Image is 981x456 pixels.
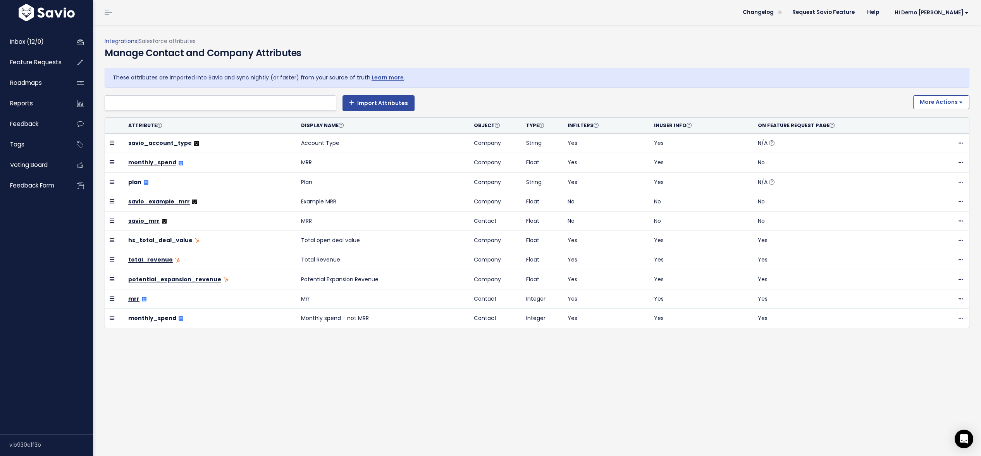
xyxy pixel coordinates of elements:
[521,250,563,270] td: Float
[296,308,469,328] td: Monthly spend - not MRR
[649,153,753,172] td: Yes
[296,231,469,250] td: Total open deal value
[10,140,24,148] span: Tags
[296,118,469,134] th: Display Name
[649,192,753,211] td: No
[2,74,64,92] a: Roadmaps
[296,192,469,211] td: Example MRR
[649,118,753,134] th: In
[2,136,64,153] a: Tags
[372,74,404,81] a: Learn more
[175,258,180,263] img: hubspot-sprocket-web-color.a5df7d919a38.png
[861,7,885,18] a: Help
[17,4,77,21] img: logo-white.9d6f32f41409.svg
[563,172,649,192] td: Yes
[296,289,469,308] td: Mrr
[128,314,176,322] a: monthly_spend
[2,177,64,194] a: Feedback form
[128,139,192,147] a: savio_account_type
[469,289,521,308] td: Contact
[10,38,44,46] span: Inbox (12/0)
[469,270,521,289] td: Company
[913,95,969,109] button: More Actions
[192,200,197,204] img: logo.26a6f98a5b24.png
[521,153,563,172] td: Float
[105,37,137,45] a: Integrations
[526,122,544,129] span: Type
[753,250,926,270] td: Yes
[563,153,649,172] td: Yes
[474,122,500,129] span: Object
[521,231,563,250] td: Float
[2,156,64,174] a: Voting Board
[521,192,563,211] td: Float
[2,95,64,112] a: Reports
[521,134,563,153] td: String
[10,181,54,189] span: Feedback form
[105,46,301,60] h4: Manage Contact and Company Attributes
[105,36,969,68] div: |
[296,250,469,270] td: Total Revenue
[563,308,649,328] td: Yes
[128,295,139,303] a: mrr
[2,115,64,133] a: Feedback
[128,217,160,225] a: savio_mrr
[753,192,926,211] td: No
[342,95,415,111] button: Import Attributes
[753,231,926,250] td: Yes
[753,134,926,153] td: N/A
[296,270,469,289] td: Potential Expansion Revenue
[469,172,521,192] td: Company
[10,79,42,87] span: Roadmaps
[469,192,521,211] td: Company
[753,289,926,308] td: Yes
[128,178,141,186] a: plan
[128,198,190,205] a: savio_example_mrr
[753,118,926,134] th: On Feature Request Page
[563,250,649,270] td: Yes
[649,289,753,308] td: Yes
[743,10,774,15] span: Changelog
[195,238,200,243] img: hubspot-sprocket-web-color.a5df7d919a38.png
[521,212,563,231] td: Float
[194,141,199,146] img: logo.26a6f98a5b24.png
[563,118,649,134] th: In
[224,277,228,282] img: hubspot-sprocket-web-color.a5df7d919a38.png
[649,172,753,192] td: Yes
[786,7,861,18] a: Request Savio Feature
[469,212,521,231] td: Contact
[296,153,469,172] td: MRR
[10,58,62,66] span: Feature Requests
[128,275,221,283] a: potential_expansion_revenue
[10,120,38,128] span: Feedback
[179,316,183,321] img: intercom.b36fdf41edad.png
[469,153,521,172] td: Company
[128,236,193,244] a: hs_total_deal_value
[9,435,93,455] div: v.b930c1f3b
[469,134,521,153] td: Company
[649,250,753,270] td: Yes
[521,289,563,308] td: Integer
[2,53,64,71] a: Feature Requests
[753,153,926,172] td: No
[10,99,33,107] span: Reports
[885,7,975,19] a: Hi Demo [PERSON_NAME]
[649,231,753,250] td: Yes
[563,192,649,211] td: No
[469,231,521,250] td: Company
[573,122,599,129] span: Filters
[649,308,753,328] td: Yes
[563,270,649,289] td: Yes
[521,308,563,328] td: Integer
[649,134,753,153] td: Yes
[563,212,649,231] td: No
[753,270,926,289] td: Yes
[124,118,296,134] th: Attribute
[895,10,969,15] span: Hi Demo [PERSON_NAME]
[753,308,926,328] td: Yes
[113,73,961,83] p: These attributes are imported into Savio and sync nightly (or faster) from your source of truth. .
[955,430,973,448] div: Open Intercom Messenger
[649,212,753,231] td: No
[563,134,649,153] td: Yes
[128,256,173,263] a: total_revenue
